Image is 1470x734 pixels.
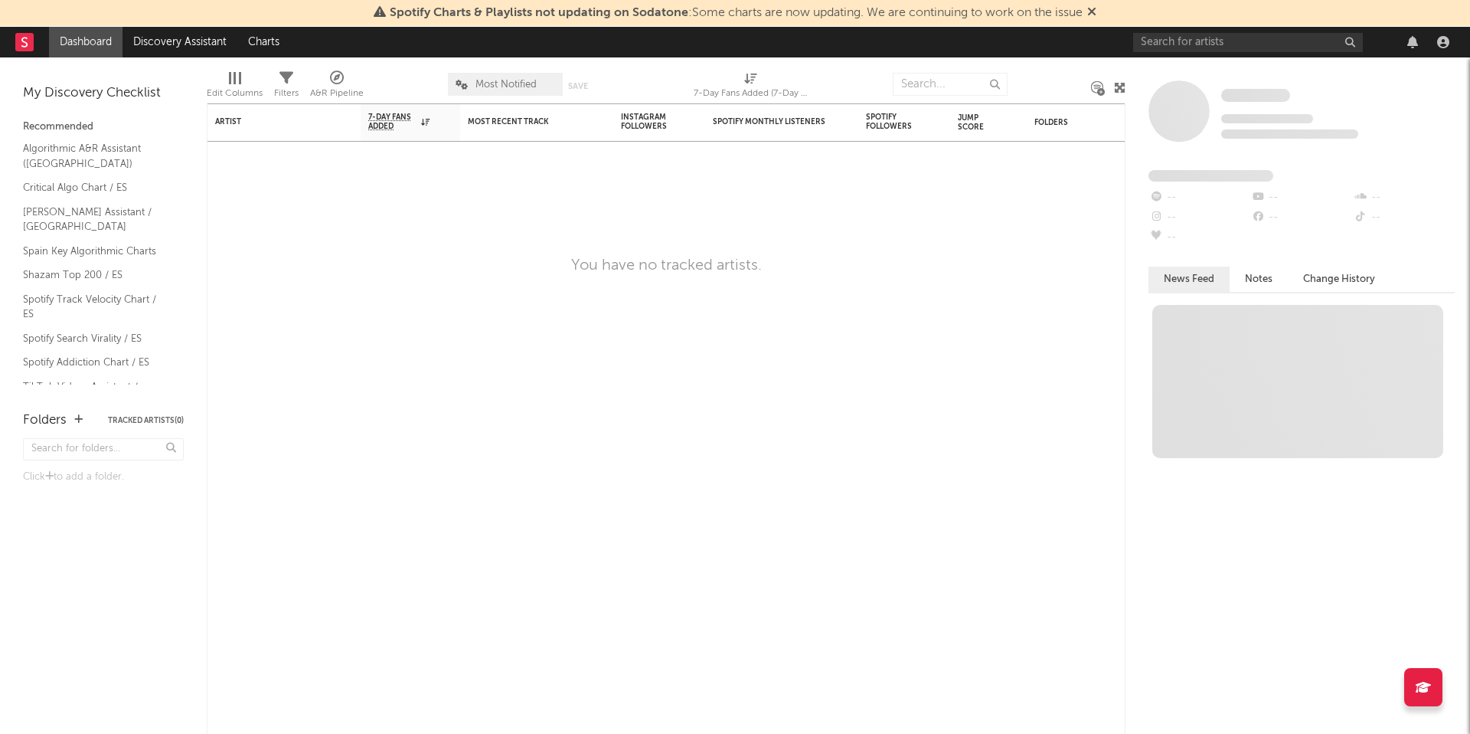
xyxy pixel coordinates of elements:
[368,113,417,131] span: 7-Day Fans Added
[23,378,168,410] a: TikTok Videos Assistant / [GEOGRAPHIC_DATA]
[237,27,290,57] a: Charts
[23,204,168,235] a: [PERSON_NAME] Assistant / [GEOGRAPHIC_DATA]
[23,84,184,103] div: My Discovery Checklist
[1221,114,1313,123] span: Tracking Since: [DATE]
[23,179,168,196] a: Critical Algo Chart / ES
[1250,188,1352,208] div: --
[866,113,920,131] div: Spotify Followers
[694,65,808,110] div: 7-Day Fans Added (7-Day Fans Added)
[1221,129,1358,139] span: 0 fans last week
[23,438,184,460] input: Search for folders...
[23,140,168,172] a: Algorithmic A&R Assistant ([GEOGRAPHIC_DATA])
[215,117,330,126] div: Artist
[122,27,237,57] a: Discovery Assistant
[274,84,299,103] div: Filters
[893,73,1008,96] input: Search...
[1148,208,1250,228] div: --
[310,65,364,110] div: A&R Pipeline
[23,267,168,283] a: Shazam Top 200 / ES
[1087,7,1096,19] span: Dismiss
[207,84,263,103] div: Edit Columns
[23,291,168,323] a: Spotify Track Velocity Chart / ES
[1221,88,1290,103] a: Some Artist
[1034,118,1149,127] div: Folders
[713,117,828,126] div: Spotify Monthly Listeners
[390,7,1083,19] span: : Some charts are now updating. We are continuing to work on the issue
[1148,170,1273,182] span: Fans Added by Platform
[310,84,364,103] div: A&R Pipeline
[1148,228,1250,247] div: --
[1148,188,1250,208] div: --
[23,411,67,430] div: Folders
[1133,33,1363,52] input: Search for artists
[274,65,299,110] div: Filters
[468,117,583,126] div: Most Recent Track
[390,7,688,19] span: Spotify Charts & Playlists not updating on Sodatone
[958,113,996,132] div: Jump Score
[1250,208,1352,228] div: --
[694,84,808,103] div: 7-Day Fans Added (7-Day Fans Added)
[621,113,675,131] div: Instagram Followers
[1148,267,1230,292] button: News Feed
[23,468,184,487] div: Click to add a folder.
[207,65,263,110] div: Edit Columns
[571,257,762,275] div: You have no tracked artists.
[475,80,537,90] span: Most Notified
[108,417,184,424] button: Tracked Artists(0)
[1353,208,1455,228] div: --
[1288,267,1390,292] button: Change History
[568,82,588,90] button: Save
[1230,267,1288,292] button: Notes
[23,243,168,260] a: Spain Key Algorithmic Charts
[1353,188,1455,208] div: --
[23,330,168,347] a: Spotify Search Virality / ES
[23,354,168,371] a: Spotify Addiction Chart / ES
[49,27,122,57] a: Dashboard
[1221,89,1290,102] span: Some Artist
[23,118,184,136] div: Recommended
